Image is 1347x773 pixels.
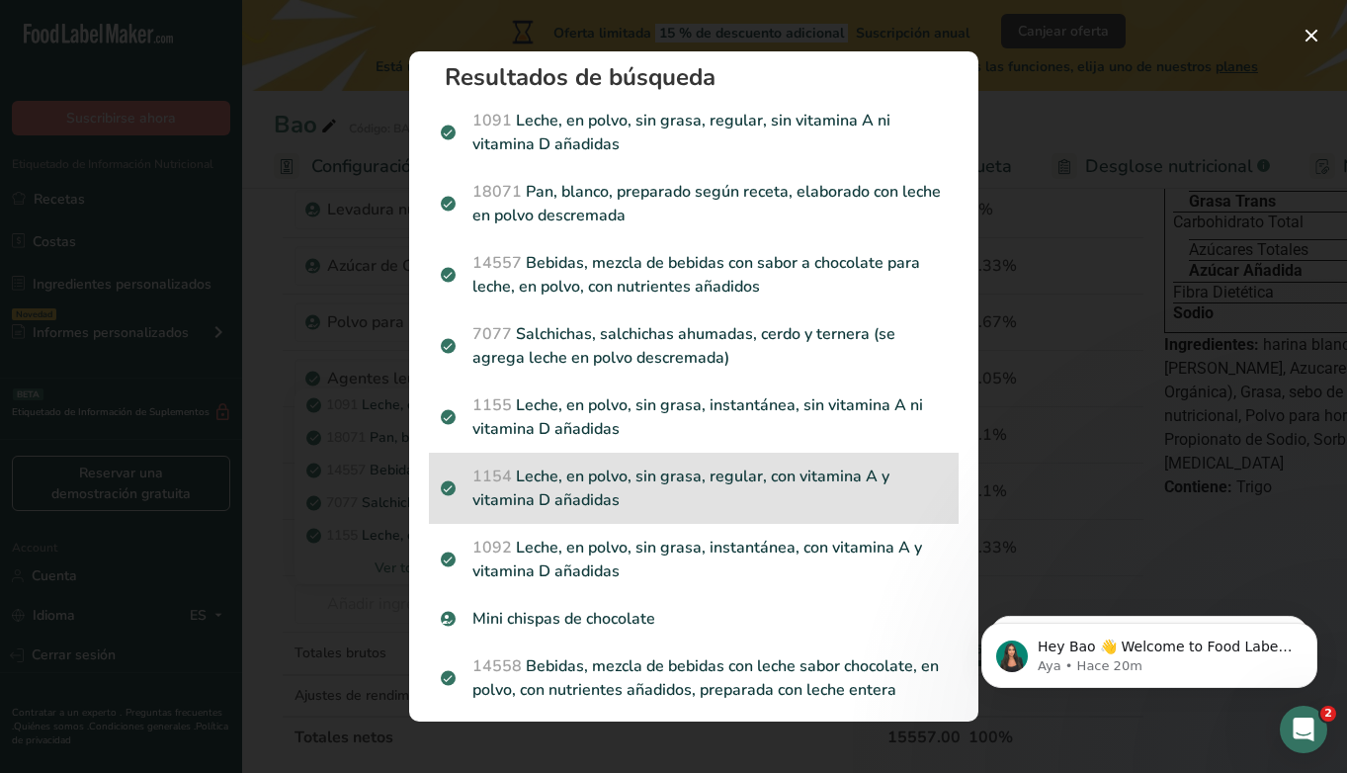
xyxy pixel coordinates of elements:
span: 14557 [472,252,522,274]
h1: Resultados de búsqueda [445,65,959,89]
p: Bebidas, mezcla de bebidas con leche sabor chocolate, en polvo, con nutrientes añadidos, preparad... [441,654,947,702]
span: 18071 [472,181,522,203]
p: Pan, blanco, preparado según receta, elaborado con leche en polvo descremada [441,180,947,227]
p: Salchichas, salchichas ahumadas, cerdo y ternera (se agrega leche en polvo descremada) [441,322,947,370]
p: Bebidas, mezcla de bebidas con sabor a chocolate para leche, en polvo, con nutrientes añadidos [441,251,947,299]
p: Leche, en polvo, sin grasa, regular, sin vitamina A ni vitamina D añadidas [441,109,947,156]
iframe: Intercom live chat [1280,706,1327,753]
span: 1154 [472,466,512,487]
p: Leche, en polvo, sin grasa, regular, con vitamina A y vitamina D añadidas [441,465,947,512]
span: 1092 [472,537,512,558]
iframe: Intercom notifications mensaje [952,581,1347,720]
p: Leche, en polvo, sin grasa, instantánea, con vitamina A y vitamina D añadidas [441,536,947,583]
p: Leche, en polvo, sin grasa, instantánea, sin vitamina A ni vitamina D añadidas [441,393,947,441]
p: Mini chispas de chocolate [441,607,947,631]
span: 1091 [472,110,512,131]
span: 14558 [472,655,522,677]
span: 1155 [472,394,512,416]
span: 7077 [472,323,512,345]
span: 2 [1320,706,1336,722]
